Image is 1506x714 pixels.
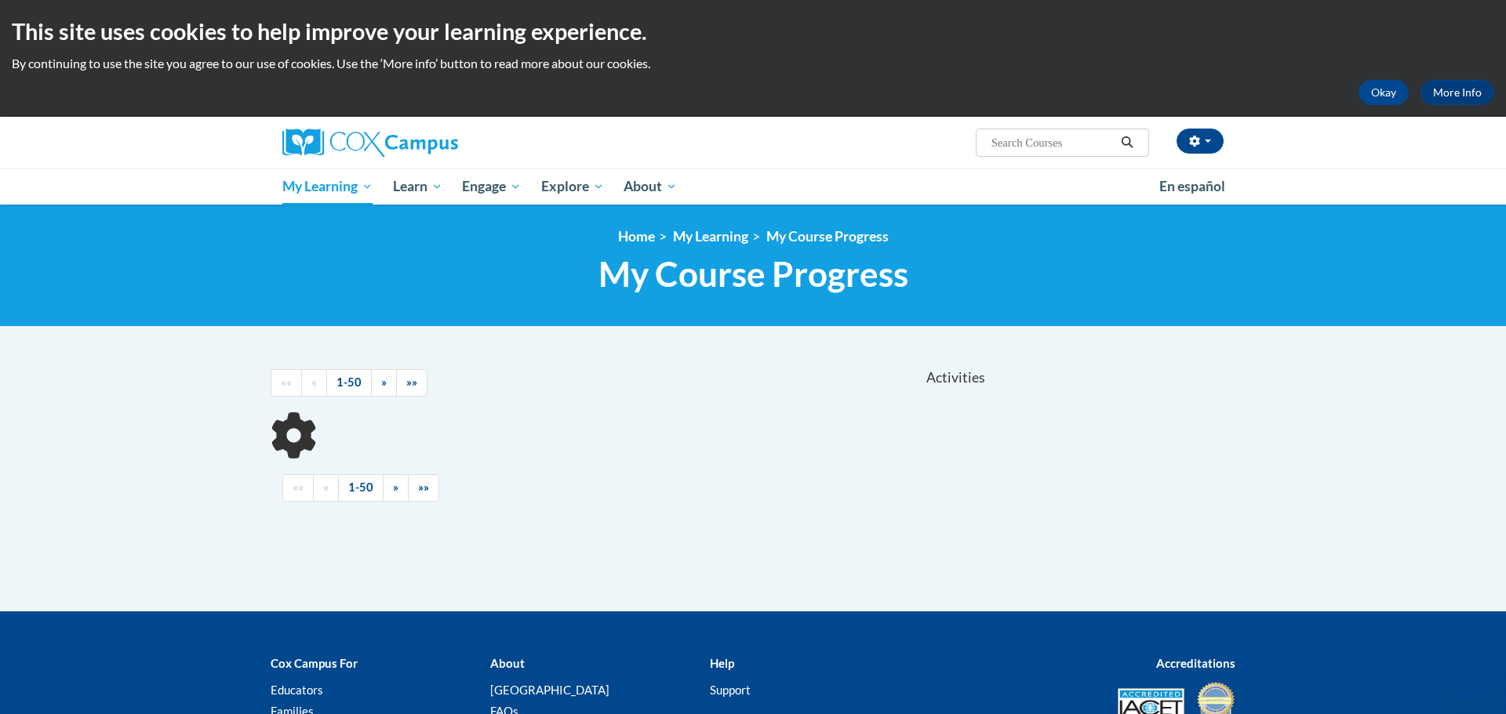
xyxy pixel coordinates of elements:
[614,169,688,205] a: About
[313,474,339,502] a: Previous
[301,369,327,397] a: Previous
[396,369,427,397] a: End
[259,169,1247,205] div: Main menu
[326,369,372,397] a: 1-50
[1115,133,1139,152] button: Search
[323,480,329,494] span: «
[1443,651,1493,701] iframe: Button to launch messaging window
[541,177,604,196] span: Explore
[624,177,677,196] span: About
[383,169,453,205] a: Learn
[1156,656,1235,670] b: Accreditations
[271,683,323,697] a: Educators
[710,656,734,670] b: Help
[383,474,409,502] a: Next
[990,133,1115,152] input: Search Courses
[338,474,384,502] a: 1-50
[371,369,397,397] a: Next
[490,683,609,697] a: [GEOGRAPHIC_DATA]
[282,129,458,157] img: Cox Campus
[393,177,442,196] span: Learn
[926,369,985,386] span: Activities
[766,228,889,245] a: My Course Progress
[406,375,417,389] span: »»
[12,55,1494,72] p: By continuing to use the site you agree to our use of cookies. Use the ‘More info’ button to read...
[282,129,580,157] a: Cox Campus
[618,228,655,245] a: Home
[311,375,317,389] span: «
[271,369,302,397] a: Begining
[531,169,614,205] a: Explore
[408,474,439,502] a: End
[12,16,1494,47] h2: This site uses cookies to help improve your learning experience.
[598,253,908,295] span: My Course Progress
[381,375,387,389] span: »
[462,177,521,196] span: Engage
[452,169,531,205] a: Engage
[272,169,383,205] a: My Learning
[1359,80,1409,105] button: Okay
[418,480,429,494] span: »»
[271,656,358,670] b: Cox Campus For
[393,480,398,494] span: »
[282,474,314,502] a: Begining
[1421,80,1494,105] a: More Info
[710,683,751,697] a: Support
[293,480,304,494] span: ««
[490,656,525,670] b: About
[1149,170,1235,203] a: En español
[673,228,748,245] a: My Learning
[1177,129,1224,154] button: Account Settings
[281,375,292,389] span: ««
[282,177,373,196] span: My Learning
[1159,178,1225,194] span: En español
